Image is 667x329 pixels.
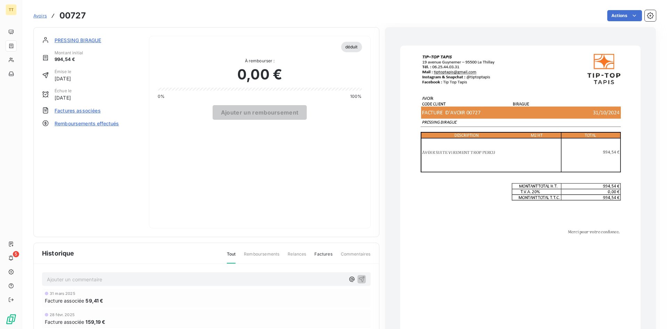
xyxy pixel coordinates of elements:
[42,249,74,258] span: Historique
[59,9,86,22] h3: 00727
[85,297,103,304] span: 59,41 €
[244,251,279,263] span: Remboursements
[288,251,306,263] span: Relances
[33,12,47,19] a: Avoirs
[607,10,642,21] button: Actions
[45,318,84,326] span: Facture associée
[350,93,362,100] span: 100%
[50,291,75,296] span: 31 mars 2025
[55,56,83,63] span: 994,54 €
[55,120,119,127] span: Remboursements effectués
[55,50,83,56] span: Montant initial
[6,4,17,15] div: TT
[13,251,19,257] span: 5
[237,64,282,85] span: 0,00 €
[55,37,101,44] span: PRESSING BIRAGUE
[158,58,362,64] span: À rembourser :
[50,313,75,317] span: 28 févr. 2025
[33,13,47,18] span: Avoirs
[341,42,362,52] span: déduit
[55,69,71,75] span: Émise le
[55,94,72,101] span: [DATE]
[45,297,84,304] span: Facture associée
[227,251,236,264] span: Tout
[55,107,101,114] span: Factures associées
[213,105,307,120] button: Ajouter un remboursement
[6,314,17,325] img: Logo LeanPay
[158,93,165,100] span: 0%
[55,75,71,82] span: [DATE]
[55,88,72,94] span: Échue le
[85,318,105,326] span: 159,19 €
[314,251,332,263] span: Factures
[341,251,371,263] span: Commentaires
[643,305,660,322] iframe: Intercom live chat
